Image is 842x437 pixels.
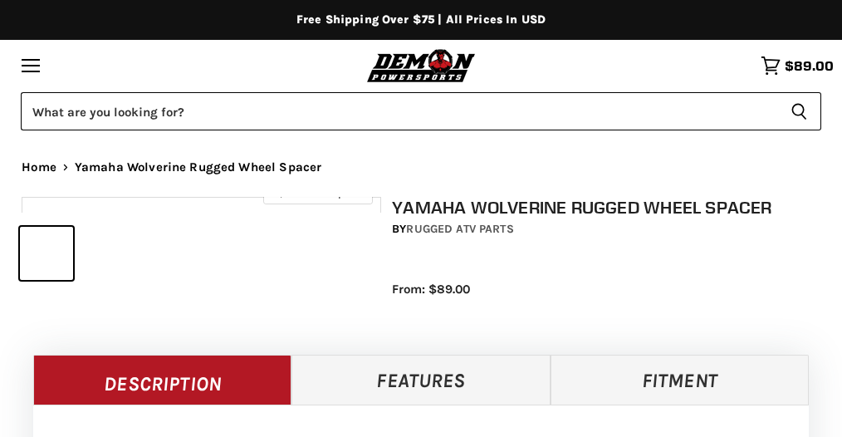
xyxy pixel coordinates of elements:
button: Yamaha Wolverine Rugged Wheel Spacer thumbnail [137,227,190,280]
a: Fitment [551,355,809,405]
button: Search [777,92,821,130]
a: Rugged ATV Parts [406,222,513,236]
form: Product [21,92,821,130]
span: $89.00 [785,58,834,73]
button: Yamaha Wolverine Rugged Wheel Spacer thumbnail [20,227,73,280]
span: Click to expand [272,186,364,199]
img: Demon Powersports [364,47,479,84]
h1: Yamaha Wolverine Rugged Wheel Spacer [392,197,831,218]
a: Description [33,355,291,405]
a: Home [22,160,56,174]
input: Search [21,92,777,130]
a: $89.00 [752,47,842,84]
button: Yamaha Wolverine Rugged Wheel Spacer thumbnail [78,227,131,280]
span: From: $89.00 [392,282,470,297]
a: Features [291,355,550,405]
span: Yamaha Wolverine Rugged Wheel Spacer [75,160,321,174]
div: by [392,220,831,238]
